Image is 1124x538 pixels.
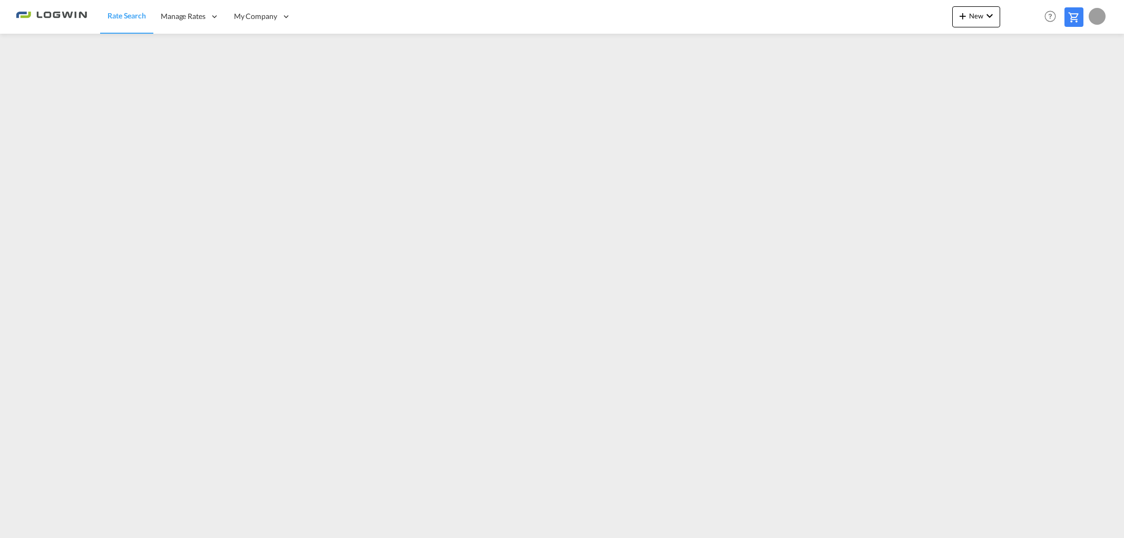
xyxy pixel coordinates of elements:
[161,11,206,22] span: Manage Rates
[956,12,996,20] span: New
[983,9,996,22] md-icon: icon-chevron-down
[1041,7,1064,26] div: Help
[16,5,87,28] img: 2761ae10d95411efa20a1f5e0282d2d7.png
[107,11,146,20] span: Rate Search
[952,6,1000,27] button: icon-plus 400-fgNewicon-chevron-down
[1041,7,1059,25] span: Help
[956,9,969,22] md-icon: icon-plus 400-fg
[234,11,277,22] span: My Company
